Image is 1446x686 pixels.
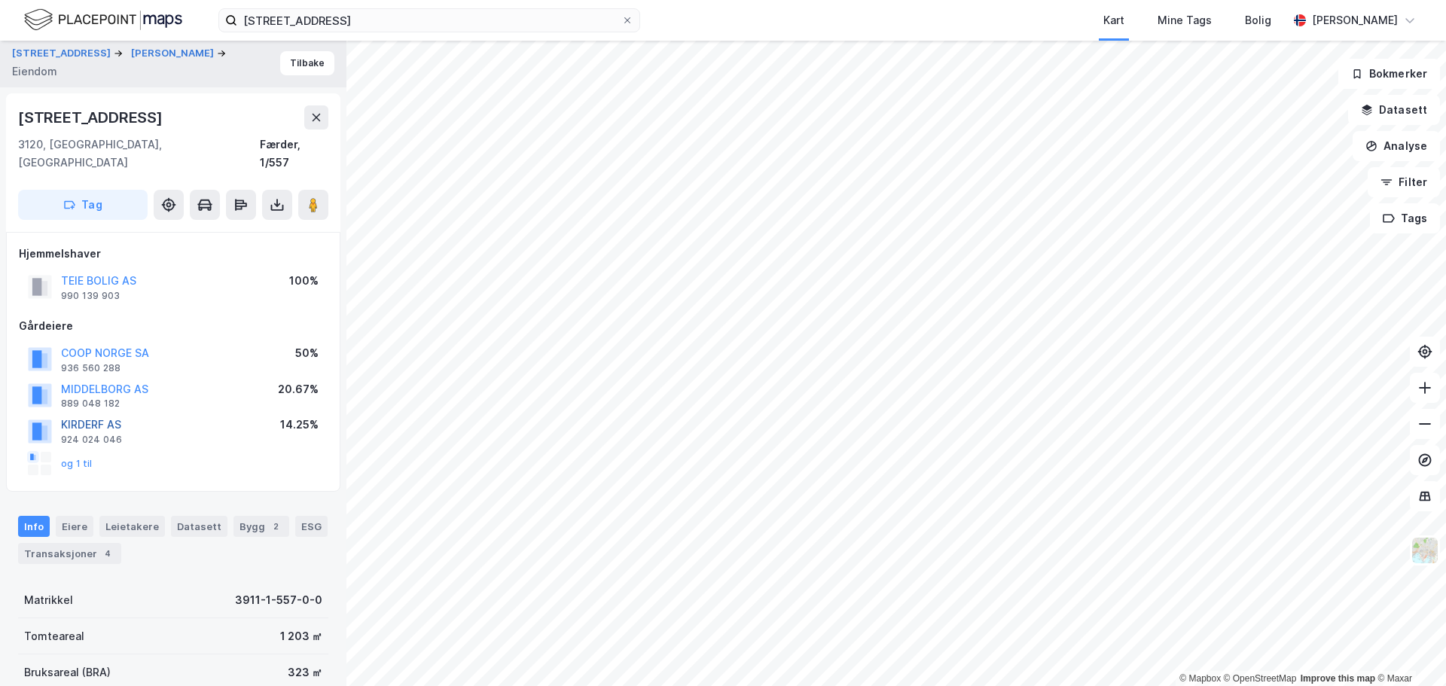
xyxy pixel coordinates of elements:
[19,317,328,335] div: Gårdeiere
[24,7,182,33] img: logo.f888ab2527a4732fd821a326f86c7f29.svg
[280,51,334,75] button: Tilbake
[295,516,328,537] div: ESG
[1179,673,1221,684] a: Mapbox
[18,136,260,172] div: 3120, [GEOGRAPHIC_DATA], [GEOGRAPHIC_DATA]
[280,627,322,645] div: 1 203 ㎡
[61,290,120,302] div: 990 139 903
[1353,131,1440,161] button: Analyse
[1368,167,1440,197] button: Filter
[289,272,319,290] div: 100%
[1224,673,1297,684] a: OpenStreetMap
[235,591,322,609] div: 3911-1-557-0-0
[100,546,115,561] div: 4
[1245,11,1271,29] div: Bolig
[18,190,148,220] button: Tag
[19,245,328,263] div: Hjemmelshaver
[288,663,322,681] div: 323 ㎡
[1301,673,1375,684] a: Improve this map
[1103,11,1124,29] div: Kart
[24,591,73,609] div: Matrikkel
[1370,203,1440,233] button: Tags
[24,627,84,645] div: Tomteareal
[24,663,111,681] div: Bruksareal (BRA)
[233,516,289,537] div: Bygg
[1158,11,1212,29] div: Mine Tags
[260,136,328,172] div: Færder, 1/557
[12,63,57,81] div: Eiendom
[131,46,217,61] button: [PERSON_NAME]
[18,105,166,130] div: [STREET_ADDRESS]
[18,543,121,564] div: Transaksjoner
[1371,614,1446,686] div: Kontrollprogram for chat
[61,398,120,410] div: 889 048 182
[18,516,50,537] div: Info
[61,434,122,446] div: 924 024 046
[280,416,319,434] div: 14.25%
[268,519,283,534] div: 2
[278,380,319,398] div: 20.67%
[1411,536,1439,565] img: Z
[237,9,621,32] input: Søk på adresse, matrikkel, gårdeiere, leietakere eller personer
[171,516,227,537] div: Datasett
[1338,59,1440,89] button: Bokmerker
[1348,95,1440,125] button: Datasett
[295,344,319,362] div: 50%
[1312,11,1398,29] div: [PERSON_NAME]
[99,516,165,537] div: Leietakere
[1371,614,1446,686] iframe: Chat Widget
[12,46,114,61] button: [STREET_ADDRESS]
[56,516,93,537] div: Eiere
[61,362,120,374] div: 936 560 288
